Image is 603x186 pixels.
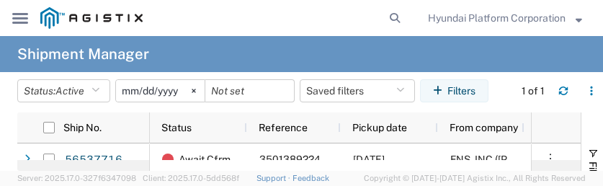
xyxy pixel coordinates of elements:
a: 56537716 [64,149,123,172]
button: Filters [420,79,488,102]
h4: Shipment Manager [17,36,149,72]
span: 3501389224 [259,154,321,165]
span: 08/21/2025 [353,154,385,165]
input: Not set [116,80,205,102]
span: Status [161,122,192,133]
span: Server: 2025.17.0-327f6347098 [17,174,136,182]
span: From company [450,122,518,133]
button: Hyundai Platform Corporation [427,9,583,27]
span: Hyundai Platform Corporation [428,10,566,26]
span: Reference [259,122,308,133]
a: Support [256,174,292,182]
input: Not set [205,80,294,102]
span: Ship No. [63,122,102,133]
img: logo [40,7,143,29]
button: Status:Active [17,79,110,102]
span: Pickup date [352,122,407,133]
button: Saved filters [300,79,415,102]
span: Active [55,85,84,97]
a: Feedback [292,174,329,182]
span: Await Cfrm. [179,144,233,174]
span: Client: 2025.17.0-5dd568f [143,174,239,182]
span: Copyright © [DATE]-[DATE] Agistix Inc., All Rights Reserved [364,172,586,185]
div: 1 of 1 [522,84,547,99]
